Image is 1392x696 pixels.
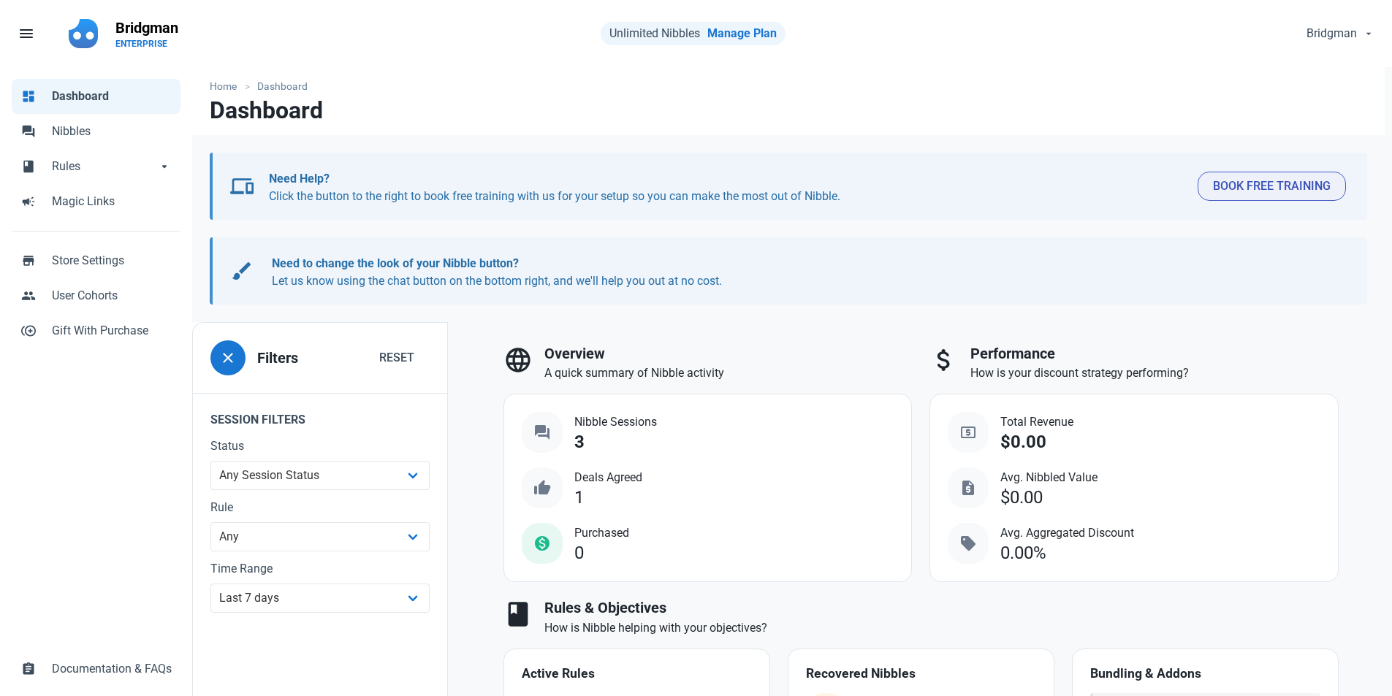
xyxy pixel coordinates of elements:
[52,123,172,140] span: Nibbles
[12,79,180,114] a: dashboardDashboard
[52,287,172,305] span: User Cohorts
[52,193,172,210] span: Magic Links
[107,12,187,56] a: BridgmanENTERPRISE
[1213,177,1331,195] span: Book Free Training
[1000,488,1043,508] div: $0.00
[364,343,430,372] button: Reset
[21,158,36,172] span: book
[21,322,36,337] span: control_point_duplicate
[219,349,237,367] span: close
[230,259,254,283] span: brush
[970,364,1339,382] p: How is your discount strategy performing?
[257,350,298,367] h3: Filters
[1294,19,1383,48] button: Bridgman
[52,88,172,105] span: Dashboard
[544,619,1339,637] p: How is Nibble helping with your objectives?
[574,543,584,563] div: 0
[12,114,180,149] a: forumNibbles
[52,158,157,175] span: Rules
[533,535,551,552] span: monetization_on
[1000,543,1046,563] div: 0.00%
[157,158,172,172] span: arrow_drop_down
[574,432,585,452] div: 3
[544,345,913,362] h3: Overview
[503,600,533,629] span: book
[210,340,246,375] button: close
[1198,172,1346,201] button: Book Free Training
[21,88,36,102] span: dashboard
[272,255,1332,290] p: Let us know using the chat button on the bottom right, and we'll help you out at no cost.
[1000,432,1046,452] div: $0.00
[379,349,414,367] span: Reset
[544,364,913,382] p: A quick summary of Nibble activity
[193,393,447,437] legend: Session Filters
[12,149,180,184] a: bookRulesarrow_drop_down
[533,424,551,441] span: question_answer
[959,424,977,441] span: local_atm
[269,172,330,186] b: Need Help?
[21,287,36,302] span: people
[806,667,1036,681] h4: Recovered Nibbles
[210,97,323,123] h1: Dashboard
[52,660,172,678] span: Documentation & FAQs
[609,26,700,40] span: Unlimited Nibbles
[1307,25,1357,42] span: Bridgman
[12,278,180,313] a: peopleUser Cohorts
[272,256,519,270] b: Need to change the look of your Nibble button?
[707,26,777,40] a: Manage Plan
[12,184,180,219] a: campaignMagic Links
[230,175,254,198] span: devices
[1090,667,1320,681] h4: Bundling & Addons
[12,313,180,348] a: control_point_duplicateGift With Purchase
[503,345,533,375] span: language
[544,600,1339,616] h3: Rules & Objectives
[574,469,642,486] span: Deals Agreed
[210,79,244,94] a: Home
[1000,413,1073,431] span: Total Revenue
[574,524,629,542] span: Purchased
[574,488,584,508] div: 1
[210,499,430,516] label: Rule
[21,252,36,267] span: store
[12,243,180,278] a: storeStore Settings
[210,437,430,455] label: Status
[115,18,178,38] p: Bridgman
[210,560,430,578] label: Time Range
[115,38,178,50] p: ENTERPRISE
[269,170,1186,205] p: Click the button to the right to book free training with us for your setup so you can make the mo...
[12,651,180,687] a: assignmentDocumentation & FAQs
[1000,524,1134,542] span: Avg. Aggregated Discount
[52,322,172,340] span: Gift With Purchase
[522,667,752,681] h4: Active Rules
[533,479,551,497] span: thumb_up
[574,413,657,431] span: Nibble Sessions
[21,123,36,137] span: forum
[21,193,36,207] span: campaign
[1000,469,1098,486] span: Avg. Nibbled Value
[192,67,1385,97] nav: breadcrumbs
[18,25,35,42] span: menu
[21,660,36,675] span: assignment
[52,252,172,269] span: Store Settings
[959,479,977,497] span: request_quote
[929,345,959,375] span: attach_money
[970,345,1339,362] h3: Performance
[959,535,977,552] span: sell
